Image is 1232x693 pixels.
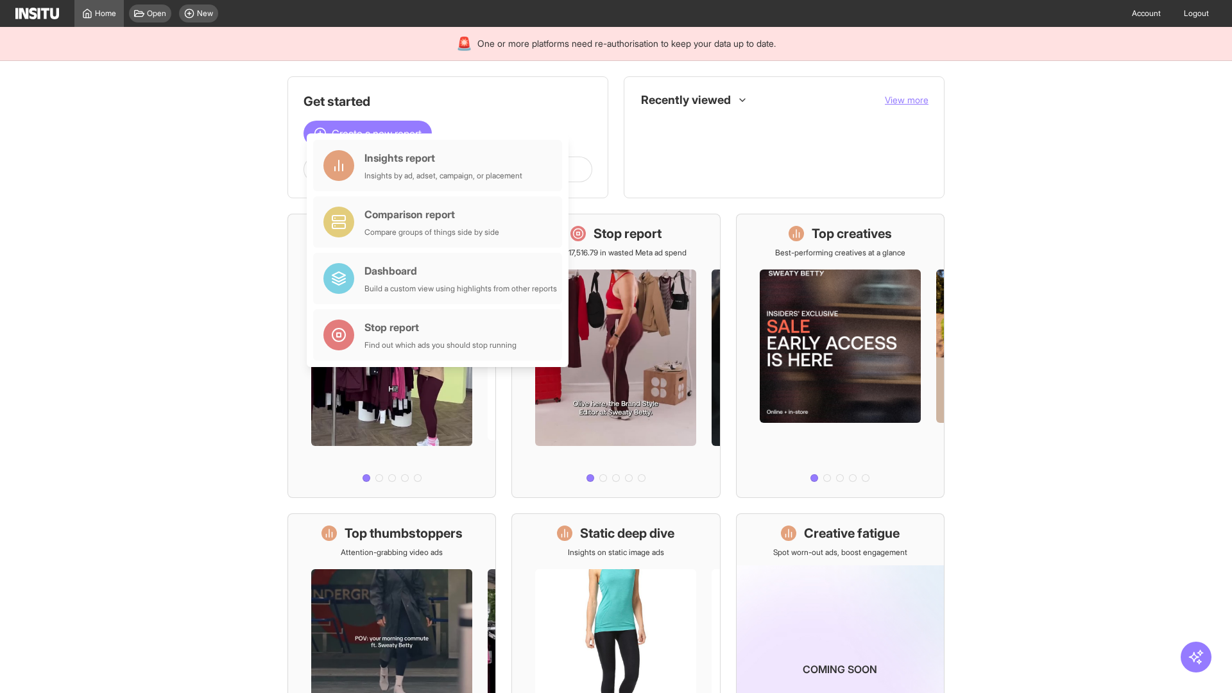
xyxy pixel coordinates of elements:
p: Best-performing creatives at a glance [775,248,905,258]
h1: Top creatives [812,225,892,243]
div: Insights by ad, adset, campaign, or placement [364,171,522,181]
div: Compare groups of things side by side [364,227,499,237]
span: View more [885,94,928,105]
button: View more [885,94,928,107]
span: Open [147,8,166,19]
div: Dashboard [364,263,557,278]
div: Comparison report [364,207,499,222]
a: What's live nowSee all active ads instantly [287,214,496,498]
div: Stop report [364,320,517,335]
img: Logo [15,8,59,19]
span: New [197,8,213,19]
a: Top creativesBest-performing creatives at a glance [736,214,945,498]
div: 🚨 [456,35,472,53]
h1: Stop report [594,225,662,243]
p: Insights on static image ads [568,547,664,558]
div: Build a custom view using highlights from other reports [364,284,557,294]
div: Find out which ads you should stop running [364,340,517,350]
h1: Static deep dive [580,524,674,542]
span: Create a new report [332,126,422,141]
h1: Get started [304,92,592,110]
button: Create a new report [304,121,432,146]
p: Save £17,516.79 in wasted Meta ad spend [545,248,687,258]
span: Home [95,8,116,19]
p: Attention-grabbing video ads [341,547,443,558]
h1: Top thumbstoppers [345,524,463,542]
a: Stop reportSave £17,516.79 in wasted Meta ad spend [511,214,720,498]
div: Insights report [364,150,522,166]
span: One or more platforms need re-authorisation to keep your data up to date. [477,37,776,50]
